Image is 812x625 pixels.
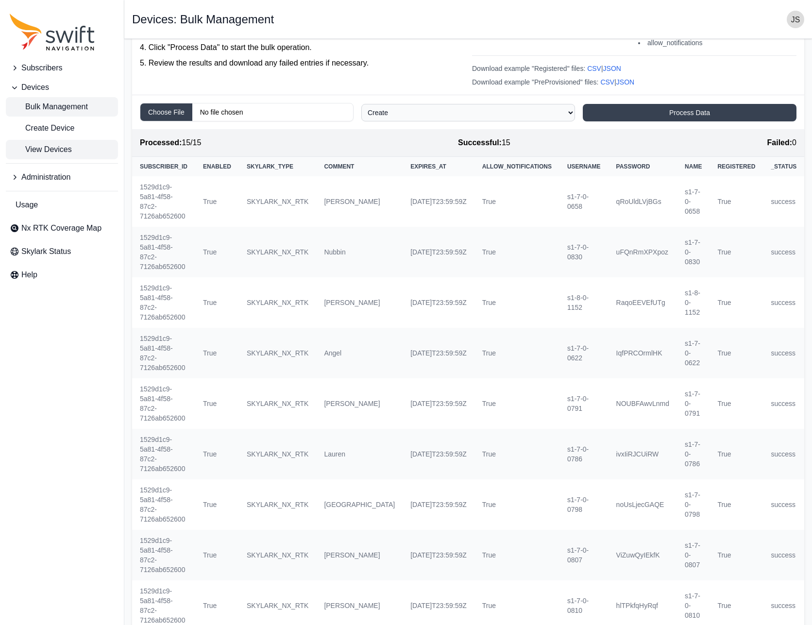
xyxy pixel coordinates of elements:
td: s1-7-0-0622 [677,328,710,378]
td: noUsLjecGAQE [609,479,677,530]
div: Download example "Registered" files: | [472,64,796,73]
th: skylark_type [239,157,316,176]
h1: Devices: Bulk Management [132,14,274,25]
td: True [710,277,763,328]
td: SKYLARK_NX_RTK [239,429,316,479]
td: SKYLARK_NX_RTK [239,479,316,530]
td: success [763,429,804,479]
a: CSV [600,78,614,86]
span: Failed: [767,138,793,147]
td: s1-7-0-0622 [559,328,609,378]
span: Bulk Management [10,101,88,113]
td: SKYLARK_NX_RTK [239,378,316,429]
th: name [677,157,710,176]
td: success [763,530,804,580]
td: success [763,328,804,378]
td: s1-7-0-0807 [559,530,609,580]
td: SKYLARK_NX_RTK [239,530,316,580]
td: IqfPRCOrmlHK [609,328,677,378]
th: username [559,157,609,176]
td: SKYLARK_NX_RTK [239,328,316,378]
td: SKYLARK_NX_RTK [239,176,316,227]
td: uFQnRmXPXpoz [609,227,677,277]
div: 15 [458,137,510,149]
span: Devices [21,82,49,93]
a: Usage [6,195,118,215]
td: [DATE]T23:59:59Z [403,479,474,530]
td: [GEOGRAPHIC_DATA] [316,479,403,530]
td: True [195,277,239,328]
td: 1529d1c9-5a81-4f58-87c2-7126ab652600 [132,479,195,530]
span: Help [21,269,37,281]
td: True [195,429,239,479]
td: SKYLARK_NX_RTK [239,227,316,277]
td: success [763,227,804,277]
td: success [763,479,804,530]
td: s1-8-0-1152 [559,277,609,328]
span: Skylark Status [21,246,71,257]
td: SKYLARK_NX_RTK [239,277,316,328]
td: True [195,328,239,378]
td: True [710,378,763,429]
td: [PERSON_NAME] [316,378,403,429]
td: success [763,378,804,429]
span: Usage [16,199,38,211]
li: allow_notifications [638,38,796,48]
a: Skylark Status [6,242,118,261]
td: True [195,479,239,530]
td: True [474,176,559,227]
td: ivxIiRJCUiRW [609,429,677,479]
span: Subscribers [21,62,62,74]
a: Help [6,265,118,285]
a: Nx RTK Coverage Map [6,219,118,238]
td: s1-7-0-0807 [677,530,710,580]
td: s1-7-0-0830 [677,227,710,277]
td: [DATE]T23:59:59Z [403,227,474,277]
td: [DATE]T23:59:59Z [403,530,474,580]
td: True [710,530,763,580]
th: enabled [195,157,239,176]
button: Devices [6,78,118,97]
td: RaqoEEVEfUTg [609,277,677,328]
td: 1529d1c9-5a81-4f58-87c2-7126ab652600 [132,328,195,378]
td: True [710,227,763,277]
span: View Devices [10,144,72,155]
button: Subscribers [6,58,118,78]
th: _status [763,157,804,176]
span: Administration [21,171,70,183]
td: s1-7-0-0798 [559,479,609,530]
li: Review the results and download any failed entries if necessary. [140,57,464,69]
td: Angel [316,328,403,378]
a: JSON [616,78,634,86]
a: Create Device [6,118,118,138]
td: [DATE]T23:59:59Z [403,378,474,429]
td: True [195,227,239,277]
td: True [710,328,763,378]
th: password [609,157,677,176]
td: True [195,176,239,227]
td: 1529d1c9-5a81-4f58-87c2-7126ab652600 [132,530,195,580]
td: [DATE]T23:59:59Z [403,277,474,328]
td: [PERSON_NAME] [316,277,403,328]
td: s1-7-0-0658 [559,176,609,227]
td: True [474,530,559,580]
td: s1-8-0-1152 [677,277,710,328]
td: True [474,328,559,378]
td: Nubbin [316,227,403,277]
div: 0 [767,137,796,149]
td: s1-7-0-0791 [559,378,609,429]
td: 1529d1c9-5a81-4f58-87c2-7126ab652600 [132,277,195,328]
th: allow_notifications [474,157,559,176]
td: [DATE]T23:59:59Z [403,328,474,378]
td: True [474,479,559,530]
td: 1529d1c9-5a81-4f58-87c2-7126ab652600 [132,227,195,277]
span: Successful: [458,138,502,147]
td: 1529d1c9-5a81-4f58-87c2-7126ab652600 [132,176,195,227]
img: user photo [787,11,804,28]
td: [PERSON_NAME] [316,530,403,580]
td: s1-7-0-0830 [559,227,609,277]
div: 15 / 15 [140,137,201,149]
td: True [474,277,559,328]
li: Click "Process Data" to start the bulk operation. [140,42,464,53]
th: subscriber_id [132,157,195,176]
